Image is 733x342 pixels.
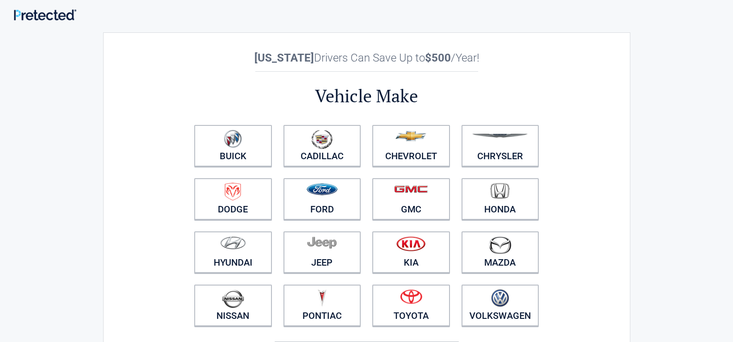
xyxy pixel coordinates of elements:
[224,130,242,148] img: buick
[488,236,511,254] img: mazda
[462,125,539,167] a: Chrysler
[400,289,422,304] img: toyota
[194,231,272,273] a: Hyundai
[394,185,428,193] img: gmc
[462,178,539,220] a: Honda
[283,125,361,167] a: Cadillac
[372,125,450,167] a: Chevrolet
[283,285,361,326] a: Pontiac
[372,285,450,326] a: Toyota
[194,178,272,220] a: Dodge
[396,236,425,251] img: kia
[462,231,539,273] a: Mazda
[372,231,450,273] a: Kia
[254,51,314,64] b: [US_STATE]
[194,125,272,167] a: Buick
[311,130,333,149] img: cadillac
[425,51,451,64] b: $500
[307,183,338,195] img: ford
[225,183,241,201] img: dodge
[14,9,76,20] img: Main Logo
[283,231,361,273] a: Jeep
[194,285,272,326] a: Nissan
[395,131,426,141] img: chevrolet
[462,285,539,326] a: Volkswagen
[490,183,510,199] img: honda
[317,289,326,307] img: pontiac
[472,134,528,138] img: chrysler
[283,178,361,220] a: Ford
[307,236,337,249] img: jeep
[372,178,450,220] a: GMC
[222,289,244,308] img: nissan
[491,289,509,307] img: volkswagen
[220,236,246,249] img: hyundai
[189,84,545,108] h2: Vehicle Make
[189,51,545,64] h2: Drivers Can Save Up to /Year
